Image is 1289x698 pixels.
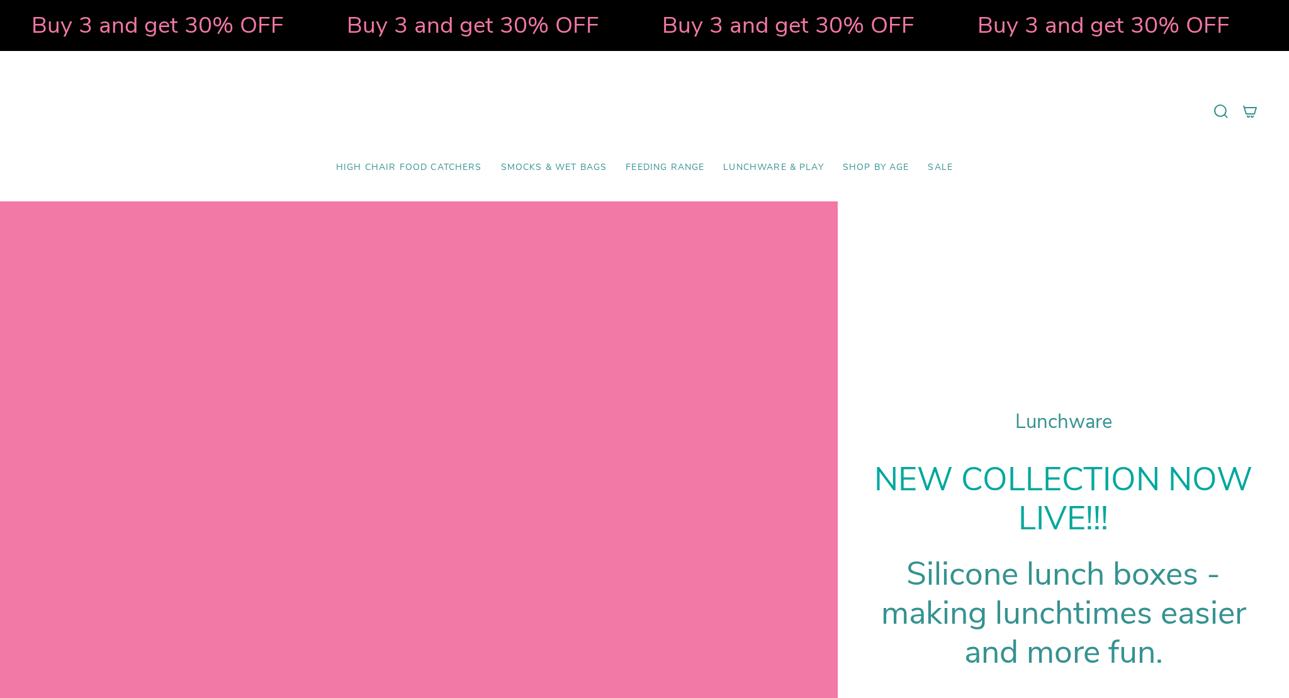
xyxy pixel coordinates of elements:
a: High Chair Food Catchers [327,153,492,183]
span: SALE [928,162,953,173]
strong: Buy 3 and get 30% OFF [661,9,913,41]
span: High Chair Food Catchers [336,162,482,173]
span: Feeding Range [626,162,704,173]
h1: Lunchware [869,410,1258,434]
strong: Buy 3 and get 30% OFF [30,9,283,41]
strong: Buy 3 and get 30% OFF [976,9,1229,41]
strong: Buy 3 and get 30% OFF [346,9,598,41]
span: nchtimes easier and more fun. [964,591,1246,674]
strong: NEW COLLECTION NOW LIVE!!! [874,458,1252,541]
a: SALE [918,153,962,183]
a: Feeding Range [616,153,714,183]
a: Mumma’s Little Helpers [536,70,753,153]
span: Lunchware & Play [723,162,823,173]
a: Shop by Age [833,153,919,183]
a: Smocks & Wet Bags [492,153,617,183]
h1: Silicone lunch boxes - making lu [869,554,1258,672]
span: Smocks & Wet Bags [501,162,607,173]
span: Shop by Age [843,162,909,173]
a: Lunchware & Play [714,153,833,183]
